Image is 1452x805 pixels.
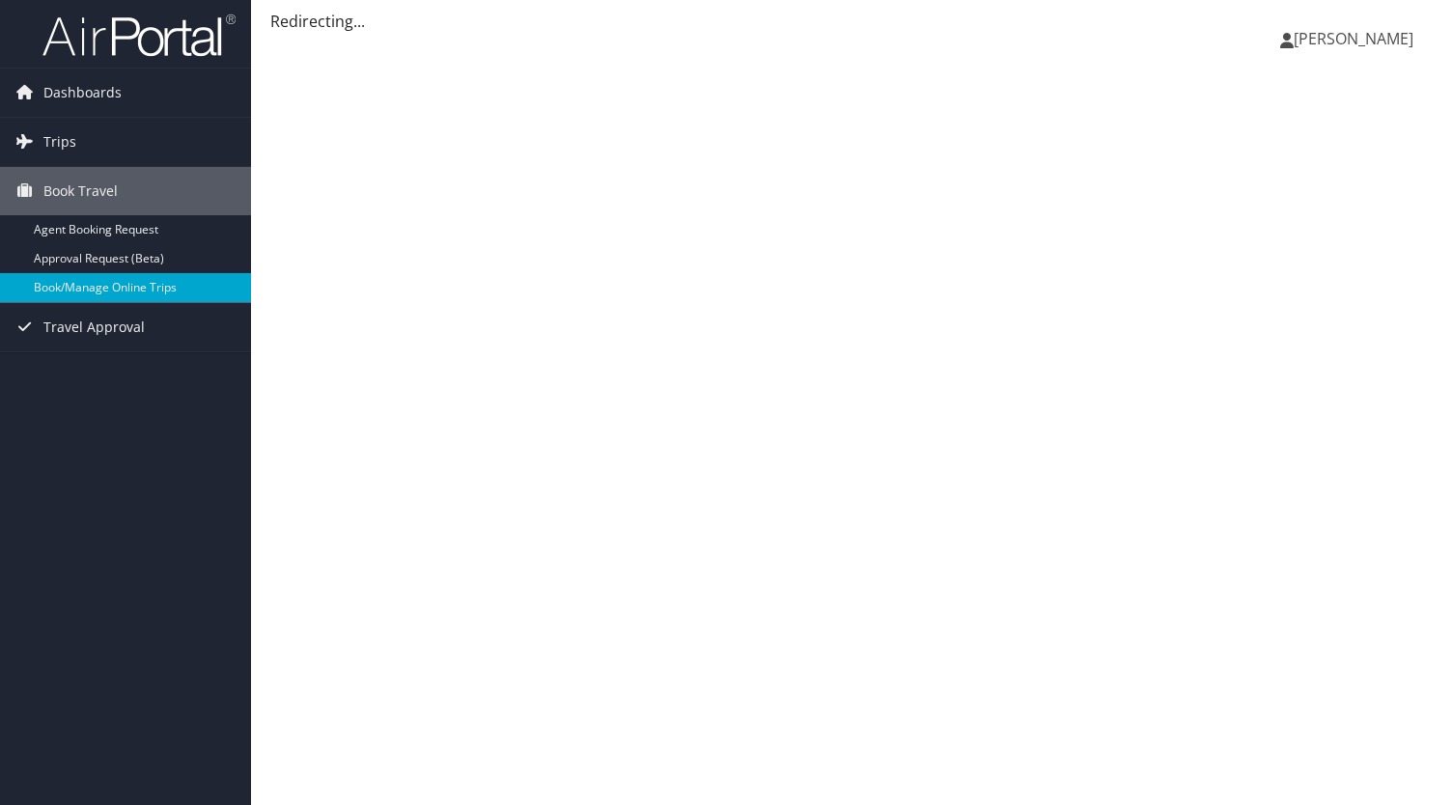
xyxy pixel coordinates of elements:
div: Redirecting... [270,10,1433,33]
span: Book Travel [43,167,118,215]
span: [PERSON_NAME] [1294,28,1413,49]
span: Dashboards [43,69,122,117]
span: Trips [43,118,76,166]
img: airportal-logo.png [42,13,236,58]
a: [PERSON_NAME] [1280,10,1433,68]
span: Travel Approval [43,303,145,351]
